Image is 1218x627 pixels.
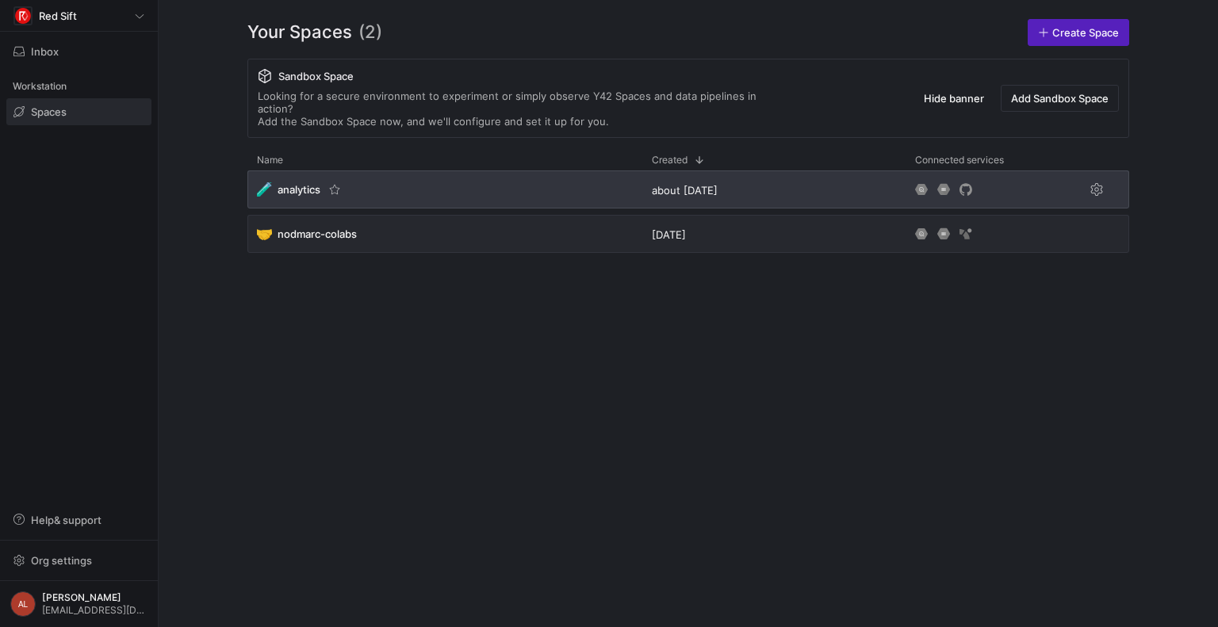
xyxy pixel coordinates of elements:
span: Inbox [31,45,59,58]
div: AL [10,591,36,617]
span: [PERSON_NAME] [42,592,147,603]
a: Spaces [6,98,151,125]
span: Name [257,155,283,166]
span: Sandbox Space [278,70,354,82]
button: Inbox [6,38,151,65]
div: Looking for a secure environment to experiment or simply observe Y42 Spaces and data pipelines in... [258,90,789,128]
div: Press SPACE to select this row. [247,170,1129,215]
div: Workstation [6,75,151,98]
span: nodmarc-colabs [278,227,357,240]
span: 🤝 [257,227,271,241]
span: Add Sandbox Space [1011,92,1109,105]
span: (2) [358,19,382,46]
span: Red Sift [39,10,77,22]
span: Spaces [31,105,67,118]
div: Press SPACE to select this row. [247,215,1129,259]
span: 🧪 [257,182,271,197]
button: Add Sandbox Space [1001,85,1119,112]
span: Hide banner [924,92,984,105]
button: Hide banner [913,85,994,112]
span: Created [652,155,688,166]
a: Create Space [1028,19,1129,46]
a: Org settings [6,556,151,568]
img: https://storage.googleapis.com/y42-prod-data-exchange/images/C0c2ZRu8XU2mQEXUlKrTCN4i0dD3czfOt8UZ... [15,8,31,24]
span: Org settings [31,554,92,567]
span: Connected services [915,155,1004,166]
button: AL[PERSON_NAME][EMAIL_ADDRESS][DOMAIN_NAME] [6,587,151,621]
span: Your Spaces [247,19,352,46]
span: [DATE] [652,228,686,241]
span: Help & support [31,514,101,526]
span: [EMAIL_ADDRESS][DOMAIN_NAME] [42,605,147,616]
span: about [DATE] [652,184,718,197]
span: analytics [278,183,320,196]
button: Help& support [6,507,151,533]
span: Create Space [1052,26,1119,39]
button: Org settings [6,547,151,574]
